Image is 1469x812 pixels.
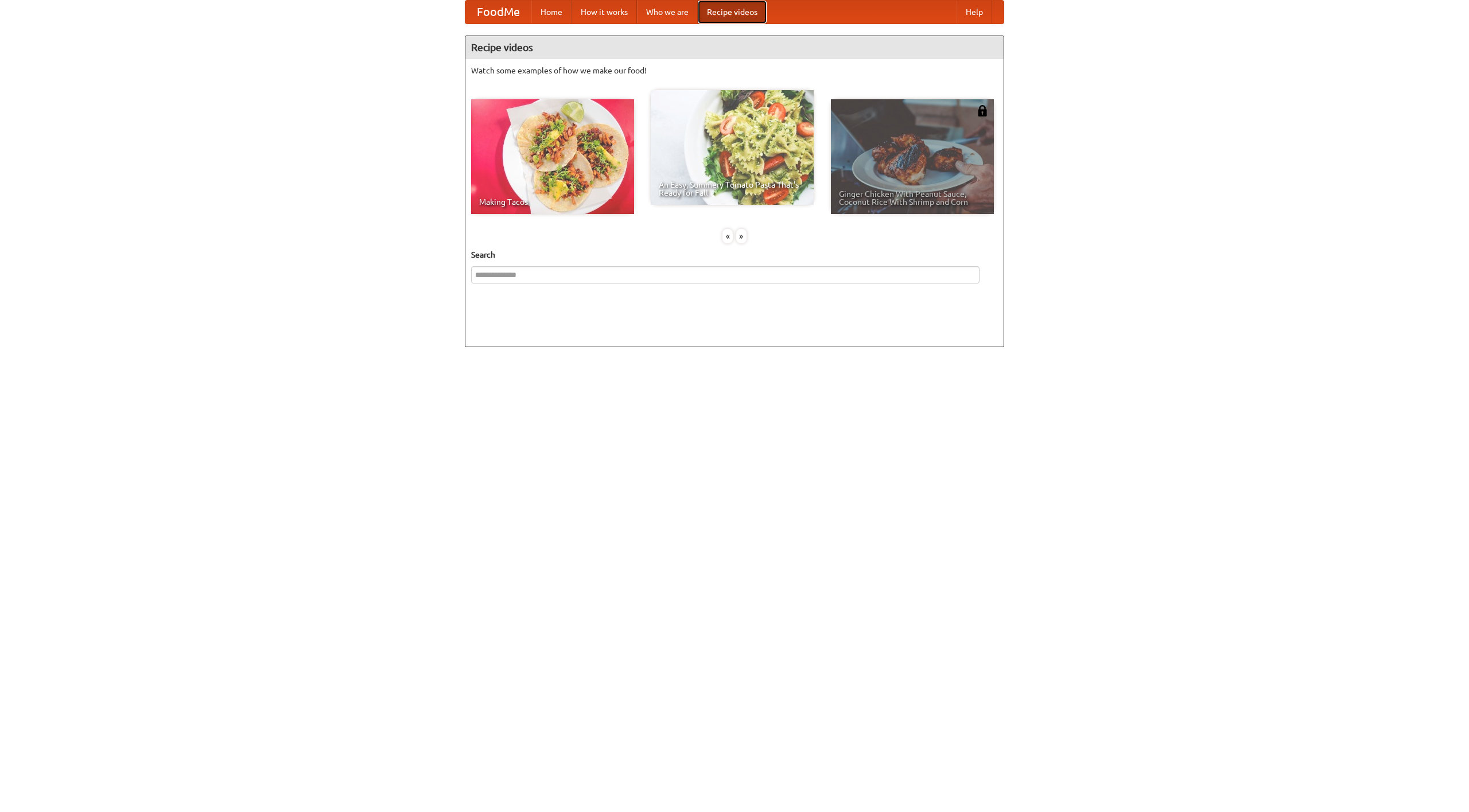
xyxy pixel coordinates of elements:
a: Home [531,1,572,24]
a: Recipe videos [698,1,767,24]
img: 483408.png [977,105,988,116]
p: Watch some examples of how we make our food! [471,65,998,76]
span: An Easy, Summery Tomato Pasta That's Ready for Fall [659,181,806,197]
a: Help [957,1,992,24]
a: FoodMe [465,1,531,24]
a: Making Tacos [471,99,634,214]
h4: Recipe videos [465,36,1004,59]
a: Who we are [637,1,698,24]
div: « [722,229,733,243]
a: An Easy, Summery Tomato Pasta That's Ready for Fall [651,90,814,205]
div: » [736,229,747,243]
h5: Search [471,249,998,261]
span: Making Tacos [479,198,626,206]
a: How it works [572,1,637,24]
